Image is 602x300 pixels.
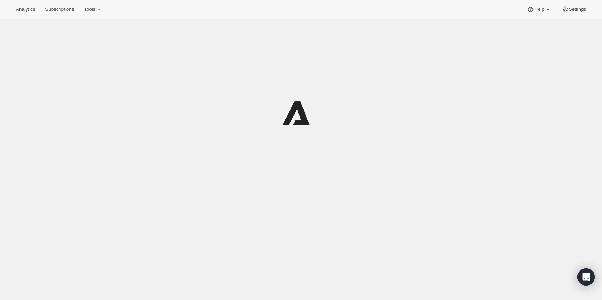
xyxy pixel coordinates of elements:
[41,4,78,14] button: Subscriptions
[523,4,555,14] button: Help
[569,6,586,12] span: Settings
[577,268,595,286] div: Open Intercom Messenger
[80,4,107,14] button: Tools
[45,6,74,12] span: Subscriptions
[16,6,35,12] span: Analytics
[534,6,544,12] span: Help
[84,6,95,12] span: Tools
[12,4,39,14] button: Analytics
[557,4,590,14] button: Settings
